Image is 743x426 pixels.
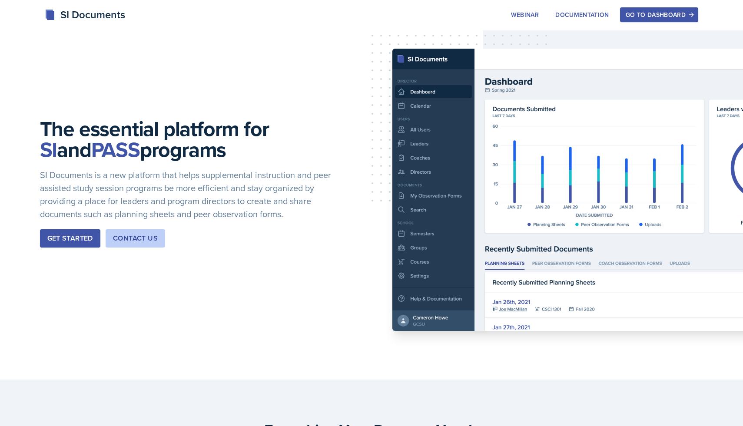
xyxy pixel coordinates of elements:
div: Contact Us [113,233,158,244]
button: Webinar [505,7,544,22]
div: SI Documents [45,7,125,23]
div: Get Started [47,233,93,244]
button: Documentation [550,7,615,22]
div: Webinar [511,11,539,18]
div: Documentation [555,11,609,18]
button: Go to Dashboard [620,7,698,22]
button: Contact Us [106,229,165,248]
div: Go to Dashboard [626,11,693,18]
button: Get Started [40,229,100,248]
